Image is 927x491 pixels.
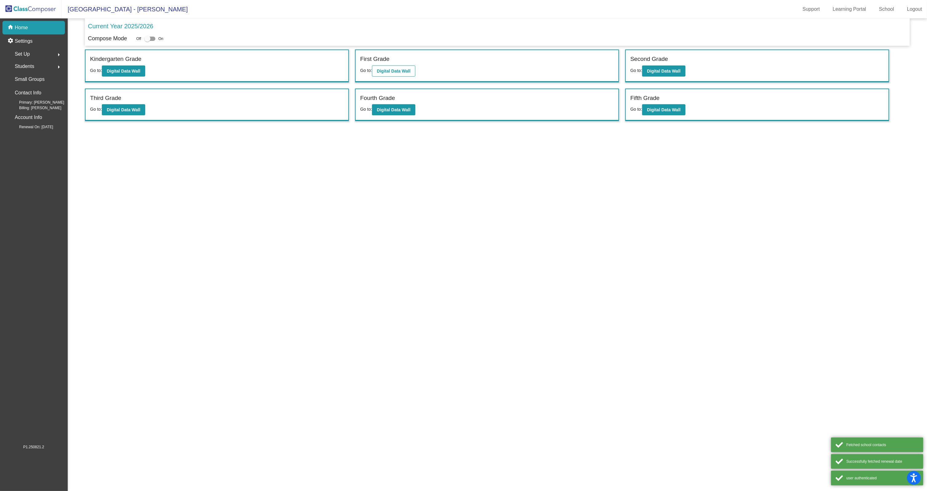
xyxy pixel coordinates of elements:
b: Digital Data Wall [107,69,140,73]
button: Digital Data Wall [372,65,415,77]
b: Digital Data Wall [377,69,410,73]
span: Go to: [90,68,102,73]
span: On [158,36,163,42]
mat-icon: home [7,24,15,31]
mat-icon: settings [7,38,15,45]
p: Small Groups [15,75,45,84]
a: Support [798,4,825,14]
p: Home [15,24,28,31]
span: Go to: [360,107,372,112]
span: Go to: [630,107,642,112]
b: Digital Data Wall [647,69,681,73]
label: Kindergarten Grade [90,55,142,64]
button: Digital Data Wall [642,104,685,115]
p: Compose Mode [88,34,127,43]
span: Billing: [PERSON_NAME] [9,105,61,111]
b: Digital Data Wall [647,107,681,112]
p: Account Info [15,113,42,122]
span: Off [136,36,141,42]
span: Go to: [630,68,642,73]
label: First Grade [360,55,390,64]
span: Set Up [15,50,30,58]
p: Settings [15,38,33,45]
span: [GEOGRAPHIC_DATA] - [PERSON_NAME] [62,4,188,14]
p: Contact Info [15,89,41,97]
label: Fifth Grade [630,94,660,103]
div: user authenticated [846,475,919,481]
button: Digital Data Wall [102,65,145,77]
a: Logout [902,4,927,14]
b: Digital Data Wall [377,107,410,112]
p: Current Year 2025/2026 [88,22,153,31]
span: Students [15,62,34,71]
span: Go to: [360,68,372,73]
span: Renewal On: [DATE] [9,124,53,130]
label: Fourth Grade [360,94,395,103]
button: Digital Data Wall [372,104,415,115]
label: Third Grade [90,94,121,103]
b: Digital Data Wall [107,107,140,112]
button: Digital Data Wall [642,65,685,77]
div: Successfully fetched renewal date [846,459,919,464]
div: Fetched school contacts [846,442,919,448]
span: Primary: [PERSON_NAME] [9,100,64,105]
label: Second Grade [630,55,668,64]
span: Go to: [90,107,102,112]
a: Learning Portal [828,4,871,14]
a: School [874,4,899,14]
mat-icon: arrow_right [55,51,62,58]
button: Digital Data Wall [102,104,145,115]
mat-icon: arrow_right [55,63,62,71]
